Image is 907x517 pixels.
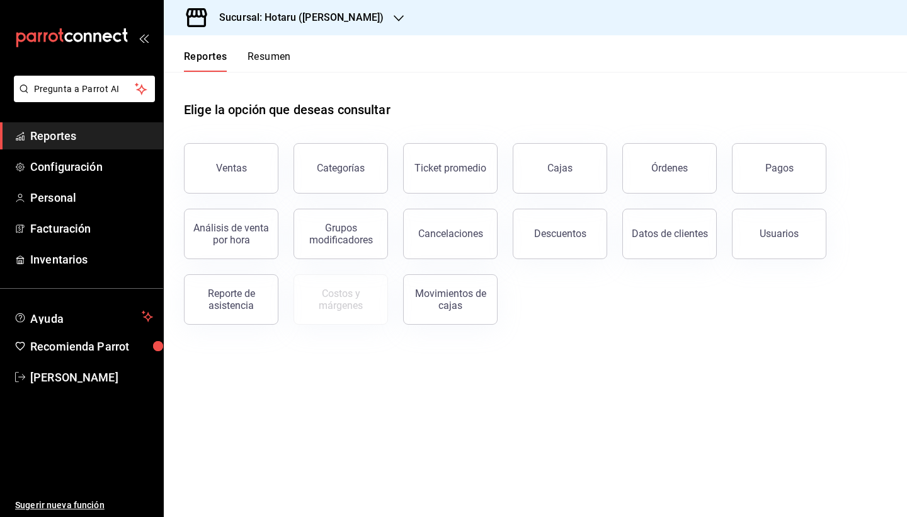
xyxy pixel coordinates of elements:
[30,127,153,144] span: Reportes
[294,143,388,194] button: Categorías
[34,83,135,96] span: Pregunta a Parrot AI
[513,209,607,259] button: Descuentos
[15,499,153,512] span: Sugerir nueva función
[30,220,153,237] span: Facturación
[732,209,826,259] button: Usuarios
[184,274,278,325] button: Reporte de asistencia
[403,274,498,325] button: Movimientos de cajas
[760,228,799,240] div: Usuarios
[732,143,826,194] button: Pagos
[209,10,384,25] h3: Sucursal: Hotaru ([PERSON_NAME])
[30,189,153,206] span: Personal
[622,143,717,194] button: Órdenes
[30,369,153,386] span: [PERSON_NAME]
[411,288,489,311] div: Movimientos de cajas
[30,309,137,324] span: Ayuda
[622,209,717,259] button: Datos de clientes
[534,228,586,240] div: Descuentos
[14,76,155,102] button: Pregunta a Parrot AI
[403,209,498,259] button: Cancelaciones
[403,143,498,194] button: Ticket promedio
[513,143,607,194] a: Cajas
[632,228,708,240] div: Datos de clientes
[547,161,573,176] div: Cajas
[216,162,247,174] div: Ventas
[184,50,227,72] button: Reportes
[294,274,388,325] button: Contrata inventarios para ver este reporte
[418,228,483,240] div: Cancelaciones
[302,222,380,246] div: Grupos modificadores
[30,251,153,268] span: Inventarios
[414,162,486,174] div: Ticket promedio
[294,209,388,259] button: Grupos modificadores
[30,158,153,175] span: Configuración
[30,338,153,355] span: Recomienda Parrot
[9,91,155,105] a: Pregunta a Parrot AI
[192,288,270,311] div: Reporte de asistencia
[192,222,270,246] div: Análisis de venta por hora
[317,162,365,174] div: Categorías
[651,162,688,174] div: Órdenes
[139,33,149,43] button: open_drawer_menu
[184,143,278,194] button: Ventas
[765,162,794,174] div: Pagos
[184,50,291,72] div: navigation tabs
[184,100,391,119] h1: Elige la opción que deseas consultar
[184,209,278,259] button: Análisis de venta por hora
[302,288,380,311] div: Costos y márgenes
[248,50,291,72] button: Resumen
